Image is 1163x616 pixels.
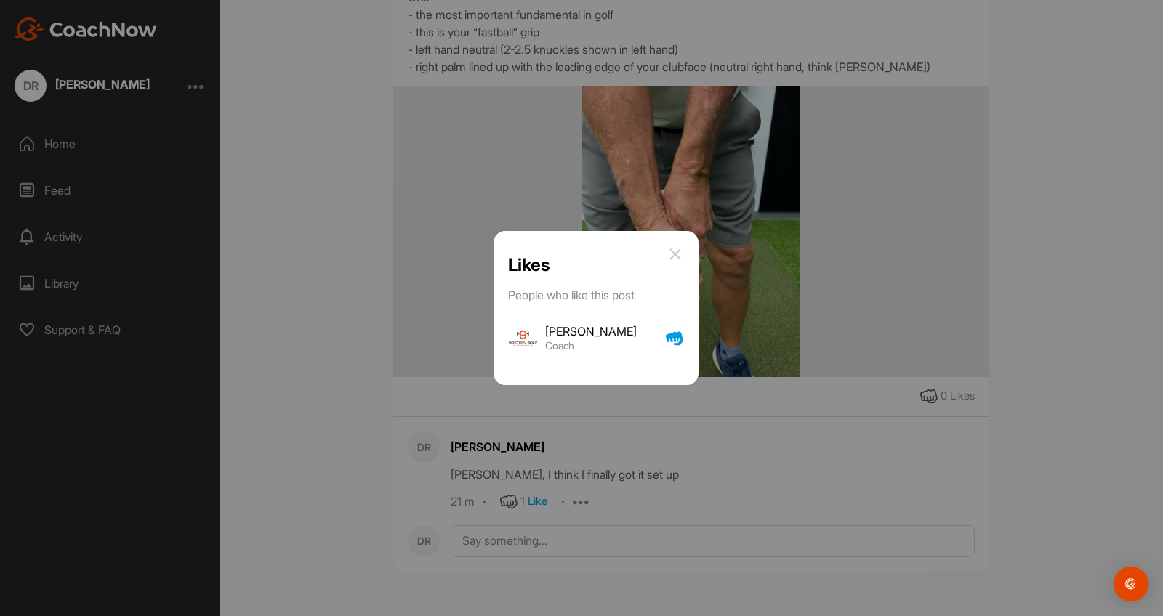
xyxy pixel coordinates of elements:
[1114,567,1148,601] div: Open Intercom Messenger
[508,286,684,304] div: People who like this post
[667,246,684,263] img: close
[508,323,538,353] img: avatar
[545,340,637,352] p: Coach
[545,325,637,337] h3: [PERSON_NAME]
[666,323,684,353] img: liked
[508,254,550,275] h1: Likes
